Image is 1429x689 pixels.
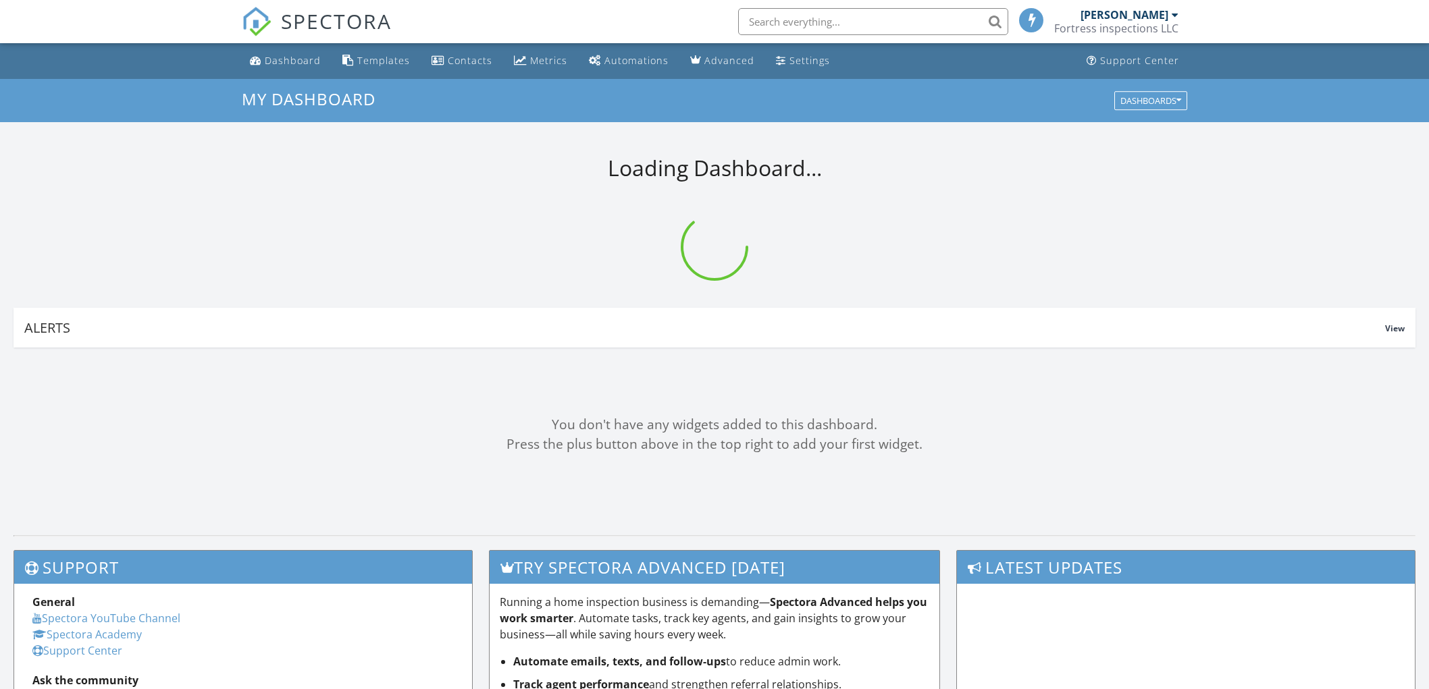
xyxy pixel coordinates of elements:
[513,653,929,669] li: to reduce admin work.
[789,54,830,67] div: Settings
[242,88,375,110] span: My Dashboard
[32,595,75,609] strong: General
[604,54,669,67] div: Automations
[426,49,498,74] a: Contacts
[448,54,492,67] div: Contacts
[24,319,1385,337] div: Alerts
[771,49,835,74] a: Settings
[738,8,1008,35] input: Search everything...
[530,54,567,67] div: Metrics
[957,551,1415,584] h3: Latest Updates
[242,18,392,47] a: SPECTORA
[32,672,454,688] div: Ask the community
[32,611,180,626] a: Spectora YouTube Channel
[265,54,321,67] div: Dashboard
[14,551,472,584] h3: Support
[14,415,1415,435] div: You don't have any widgets added to this dashboard.
[513,654,726,669] strong: Automate emails, texts, and follow-ups
[685,49,760,74] a: Advanced
[1054,22,1178,35] div: Fortress inspections LLC
[281,7,392,35] span: SPECTORA
[1081,49,1185,74] a: Support Center
[337,49,415,74] a: Templates
[1114,91,1187,110] button: Dashboards
[242,7,271,36] img: The Best Home Inspection Software - Spectora
[490,551,939,584] h3: Try spectora advanced [DATE]
[1385,323,1405,334] span: View
[1120,96,1181,105] div: Dashboards
[509,49,573,74] a: Metrics
[500,595,927,626] strong: Spectora Advanced helps you work smarter
[1100,54,1179,67] div: Support Center
[1081,8,1168,22] div: [PERSON_NAME]
[704,54,754,67] div: Advanced
[32,643,122,658] a: Support Center
[357,54,410,67] div: Templates
[583,49,674,74] a: Automations (Basic)
[14,435,1415,454] div: Press the plus button above in the top right to add your first widget.
[32,627,142,642] a: Spectora Academy
[244,49,326,74] a: Dashboard
[500,594,929,642] p: Running a home inspection business is demanding— . Automate tasks, track key agents, and gain ins...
